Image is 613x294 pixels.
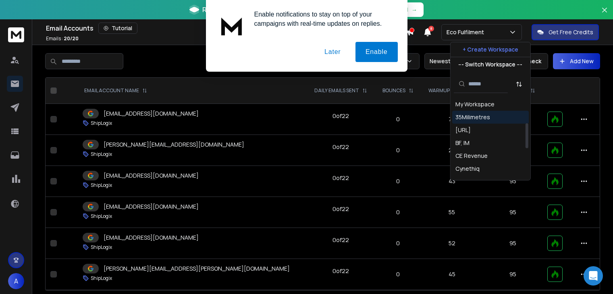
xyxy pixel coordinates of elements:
[483,259,543,290] td: 95
[91,244,112,251] p: ShipLogix
[332,236,349,244] div: 0 of 22
[91,120,112,126] p: ShipLogix
[421,197,483,228] td: 55
[91,182,112,188] p: ShipLogix
[332,112,349,120] div: 0 of 22
[584,266,603,286] div: Open Intercom Messenger
[380,146,416,154] p: 0
[380,208,416,216] p: 0
[104,110,199,118] p: [EMAIL_ADDRESS][DOMAIN_NAME]
[91,213,112,219] p: ShipLogix
[91,275,112,282] p: ShipLogix
[104,141,244,149] p: [PERSON_NAME][EMAIL_ADDRESS][DOMAIN_NAME]
[104,172,199,180] p: [EMAIL_ADDRESS][DOMAIN_NAME]
[332,143,349,151] div: 0 of 22
[314,42,351,62] button: Later
[104,234,199,242] p: [EMAIL_ADDRESS][DOMAIN_NAME]
[355,42,398,62] button: Enable
[421,166,483,197] td: 43
[332,174,349,182] div: 0 of 22
[248,10,398,28] div: Enable notifications to stay on top of your campaigns with real-time updates on replies.
[421,259,483,290] td: 45
[455,178,488,186] div: Dial My Calls
[332,205,349,213] div: 0 of 22
[8,273,24,289] button: A
[428,87,468,94] p: WARMUP EMAILS
[382,87,405,94] p: BOUNCES
[380,239,416,247] p: 0
[104,265,290,273] p: [PERSON_NAME][EMAIL_ADDRESS][PERSON_NAME][DOMAIN_NAME]
[314,87,359,94] p: DAILY EMAILS SENT
[91,151,112,157] p: ShipLogix
[421,135,483,166] td: 25
[380,270,416,278] p: 0
[421,104,483,135] td: 75
[455,152,488,160] div: CE Revenue
[455,126,471,134] div: [URL]
[511,76,527,92] button: Sort by Sort A-Z
[332,267,349,275] div: 0 of 22
[104,203,199,211] p: [EMAIL_ADDRESS][DOMAIN_NAME]
[455,165,480,173] div: Cynethiq
[483,228,543,259] td: 95
[455,139,470,147] div: BF, IM
[380,177,416,185] p: 0
[455,100,495,108] div: My Workspace
[421,228,483,259] td: 52
[84,87,147,94] div: EMAIL ACCOUNT NAME
[483,166,543,197] td: 95
[483,197,543,228] td: 95
[216,10,248,42] img: notification icon
[455,113,490,121] div: 35Milimetres
[380,115,416,123] p: 0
